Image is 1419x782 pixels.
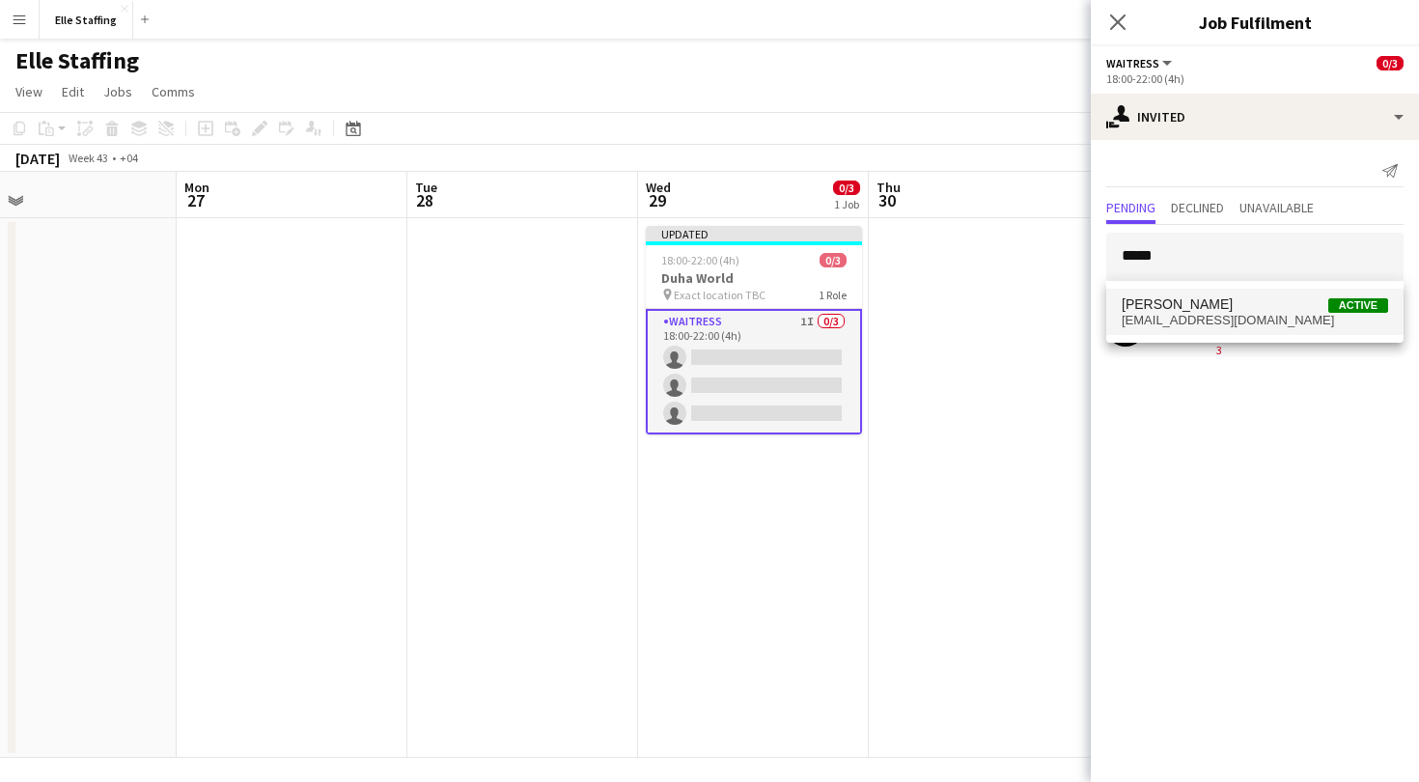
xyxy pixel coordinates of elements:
a: Edit [54,79,92,104]
span: 0/3 [820,253,847,267]
span: guerracarlag@gmail.com [1122,313,1388,328]
span: 0/3 [833,181,860,195]
div: 1 Job [834,197,859,211]
span: Jobs [103,83,132,100]
span: 27 [181,189,209,211]
app-card-role: Waitress1I0/318:00-22:00 (4h) [646,309,862,434]
h3: Job Fulfilment [1091,10,1419,35]
span: Pending [1106,201,1155,214]
span: Week 43 [64,151,112,165]
span: 29 [643,189,671,211]
span: Waitress [1106,56,1159,70]
div: Updated [646,226,862,241]
span: Active [1328,298,1388,313]
span: Tue [415,179,437,196]
span: Carla Guerra [1122,296,1233,313]
span: Mon [184,179,209,196]
app-job-card: Updated18:00-22:00 (4h)0/3Duha World Exact location TBC1 RoleWaitress1I0/318:00-22:00 (4h) [646,226,862,434]
button: Waitress [1106,56,1175,70]
button: Elle Staffing [40,1,133,39]
div: [DATE] [15,149,60,168]
span: Exact location TBC [674,288,765,302]
div: Invited [1091,94,1419,140]
span: Edit [62,83,84,100]
a: Comms [144,79,203,104]
span: 30 [874,189,901,211]
span: Declined [1171,201,1224,214]
a: Jobs [96,79,140,104]
span: View [15,83,42,100]
span: 1 Role [819,288,847,302]
h1: Elle Staffing [15,46,139,75]
span: Comms [152,83,195,100]
div: 18:00-22:00 (4h) [1106,71,1404,86]
span: Wed [646,179,671,196]
span: 28 [412,189,437,211]
a: View [8,79,50,104]
span: Unavailable [1239,201,1314,214]
span: 0/3 [1377,56,1404,70]
h3: Duha World [646,269,862,287]
span: 18:00-22:00 (4h) [661,253,739,267]
div: +04 [120,151,138,165]
span: Thu [876,179,901,196]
